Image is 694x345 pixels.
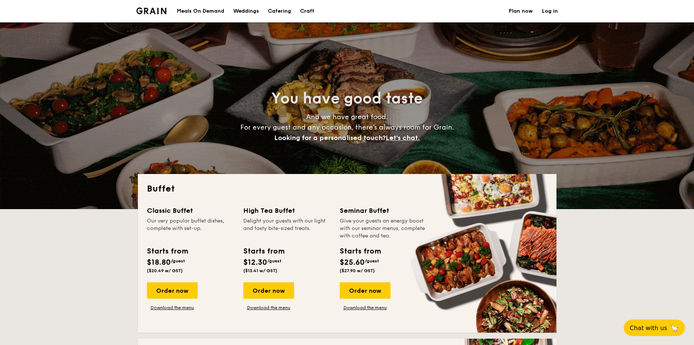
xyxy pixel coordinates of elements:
span: Chat with us [630,324,667,332]
div: Give your guests an energy boost with our seminar menus, complete with coffee and tea. [340,217,427,240]
span: Looking for a personalised touch? [274,134,386,142]
div: Delight your guests with our light and tasty bite-sized treats. [243,217,331,240]
span: And we have great food. For every guest and any occasion, there’s always room for Grain. [240,113,454,142]
a: Download the menu [340,305,391,311]
div: Starts from [243,246,284,257]
span: 🦙 [670,324,679,332]
span: ($27.90 w/ GST) [340,268,375,273]
span: /guest [365,258,379,264]
img: Grain [136,7,167,14]
div: Our very popular buffet dishes, complete with set-up. [147,217,234,240]
div: Starts from [340,246,380,257]
h2: Buffet [147,183,548,195]
span: ($20.49 w/ GST) [147,268,183,273]
a: Logotype [136,7,167,14]
span: You have good taste [271,90,423,108]
div: Starts from [147,246,188,257]
span: $25.60 [340,258,365,267]
span: $12.30 [243,258,267,267]
div: Order now [147,282,198,299]
span: /guest [171,258,185,264]
a: Download the menu [243,305,294,311]
span: /guest [267,258,281,264]
button: Chat with us🦙 [624,320,685,336]
div: Order now [340,282,391,299]
div: High Tea Buffet [243,205,331,216]
span: $18.80 [147,258,171,267]
span: ($13.41 w/ GST) [243,268,277,273]
div: Order now [243,282,294,299]
div: Classic Buffet [147,205,234,216]
span: Let's chat. [386,134,420,142]
a: Download the menu [147,305,198,311]
div: Seminar Buffet [340,205,427,216]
